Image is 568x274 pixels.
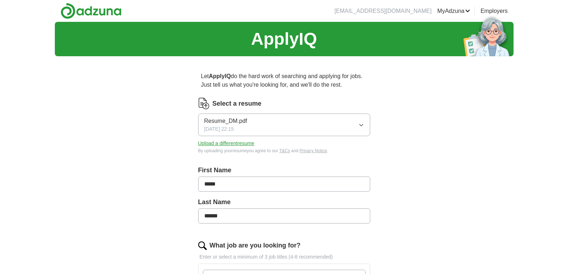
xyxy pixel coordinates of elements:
[209,73,231,79] strong: ApplyIQ
[61,3,121,19] img: Adzuna logo
[198,197,370,207] label: Last Name
[198,148,370,154] div: By uploading your resume you agree to our and .
[204,125,234,133] span: [DATE] 22:15
[204,117,247,125] span: Resume_DM.pdf
[198,241,207,250] img: search.png
[198,253,370,261] p: Enter or select a minimum of 3 job titles (4-8 recommended)
[481,7,508,15] a: Employers
[198,114,370,136] button: Resume_DM.pdf[DATE] 22:15
[300,148,327,153] a: Privacy Notice
[213,99,262,109] label: Select a resume
[198,165,370,175] label: First Name
[210,241,301,250] label: What job are you looking for?
[198,69,370,92] p: Let do the hard work of searching and applying for jobs. Just tell us what you're looking for, an...
[279,148,290,153] a: T&Cs
[251,26,317,52] h1: ApplyIQ
[198,98,210,109] img: CV Icon
[437,7,470,15] a: MyAdzuna
[198,140,254,147] button: Upload a differentresume
[334,7,431,15] li: [EMAIL_ADDRESS][DOMAIN_NAME]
